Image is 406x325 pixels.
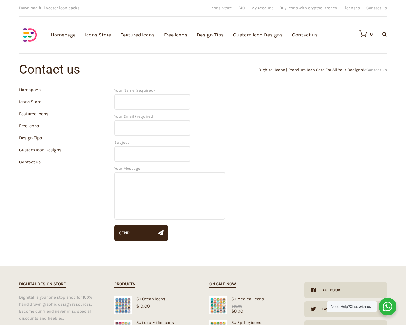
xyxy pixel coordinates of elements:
[19,159,41,165] a: Contact us
[19,294,101,322] div: Dighital is your one stop shop for 100% hand drawn graphic design resources. Become our friend ne...
[114,172,225,220] textarea: Your Message
[114,120,190,136] input: Your Email (required)
[19,63,203,76] h1: Contact us
[366,6,387,10] a: Contact us
[114,114,190,130] label: Your Email (required)
[210,6,232,10] a: Icons Store
[366,67,387,72] span: Contact us
[19,135,42,141] a: Design Tips
[203,68,387,72] div: >
[136,303,150,308] bdi: 10.00
[114,320,197,325] div: 50 Luxury Life Icons
[350,304,371,309] strong: Chat with us
[19,87,41,92] a: Homepage
[19,123,39,129] a: Free Icons
[232,304,234,308] span: $
[119,225,130,241] div: Send
[209,281,236,288] h2: On sale now
[114,166,225,224] label: Your Message
[343,6,360,10] a: Licenses
[114,88,190,104] label: Your Name (required)
[279,6,337,10] a: Buy icons with cryptocurrency
[114,87,387,225] form: Contact form
[114,140,190,156] label: Subject
[19,147,61,153] a: Custom Icon Designs
[19,111,48,116] a: Featured Icons
[114,296,197,308] a: 50 Ocean Icons$10.00
[370,32,373,36] div: 0
[209,320,292,325] div: 50 Spring Icons
[238,6,245,10] a: FAQ
[19,99,41,104] a: Icons Store
[114,225,168,241] button: Send
[114,146,190,162] input: Subject
[232,308,243,314] bdi: 8.00
[19,5,80,10] span: Download full vector icon packs
[209,296,227,314] img: Medical Icons
[232,304,242,308] bdi: 10.00
[331,304,371,309] span: Need Help?
[114,281,135,288] h2: Products
[19,281,66,288] h2: Dighital Design Store
[136,303,139,308] span: $
[259,67,364,72] a: Dighital Icons | Premium Icon Sets For All Your Designs!
[209,296,292,314] a: Medical Icons50 Medical Icons$8.00
[209,296,292,301] div: 50 Medical Icons
[114,296,197,301] div: 50 Ocean Icons
[251,6,273,10] a: My Account
[316,282,341,298] div: Facebook
[304,282,387,298] a: Facebook
[353,30,373,38] a: 0
[316,301,338,317] div: Twitter
[304,301,387,317] a: Twitter
[114,94,190,110] input: Your Name (required)
[232,308,234,314] span: $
